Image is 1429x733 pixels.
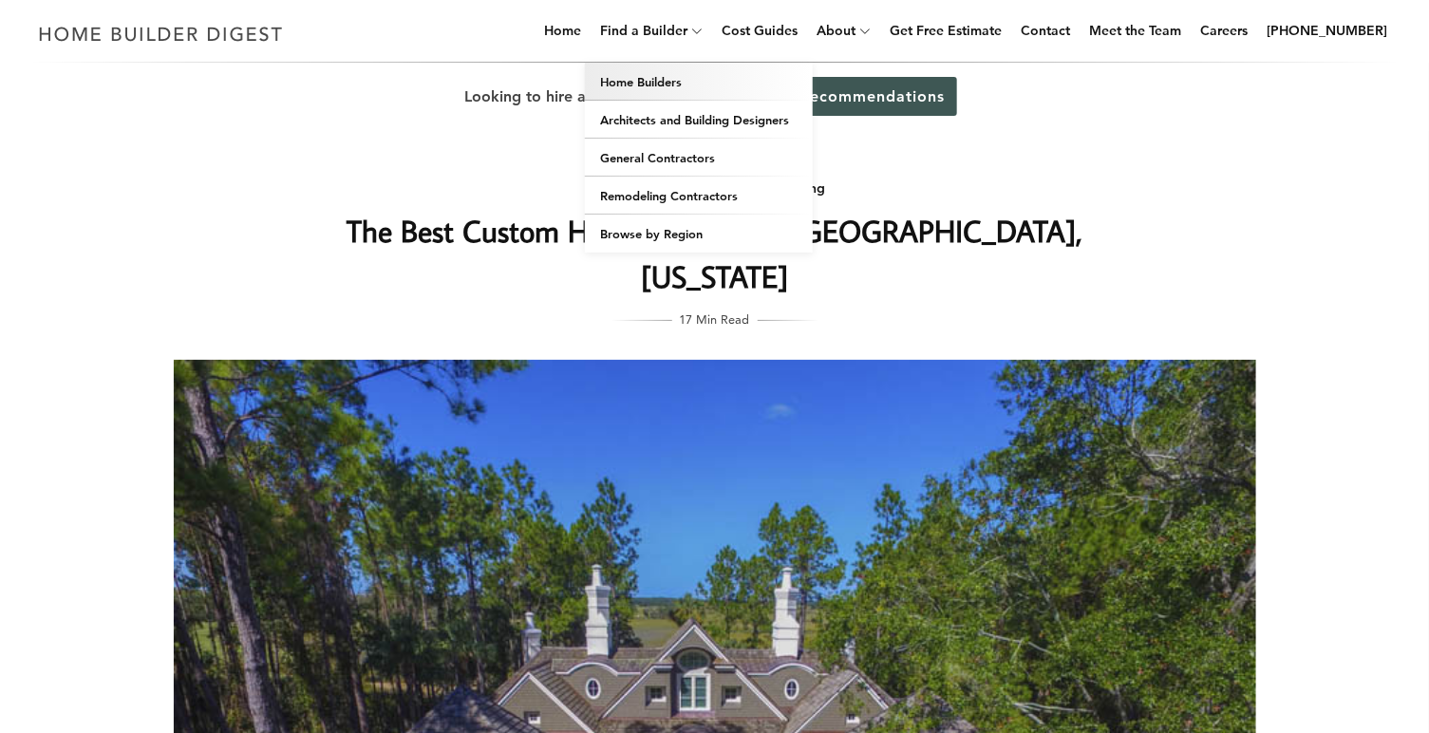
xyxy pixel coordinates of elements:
img: Home Builder Digest [30,15,291,52]
a: Remodeling Contractors [585,177,813,215]
h1: The Best Custom Home Builders in [GEOGRAPHIC_DATA], [US_STATE] [336,208,1094,299]
a: General Contractors [585,139,813,177]
iframe: Drift Widget Chat Controller [1064,596,1406,710]
a: Get Recommendations [753,77,957,116]
a: Architects and Building Designers [585,101,813,139]
a: Browse by Region [585,215,813,253]
span: 17 Min Read [680,309,750,329]
a: Home Builders [585,63,813,101]
div: / / [336,177,1094,200]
